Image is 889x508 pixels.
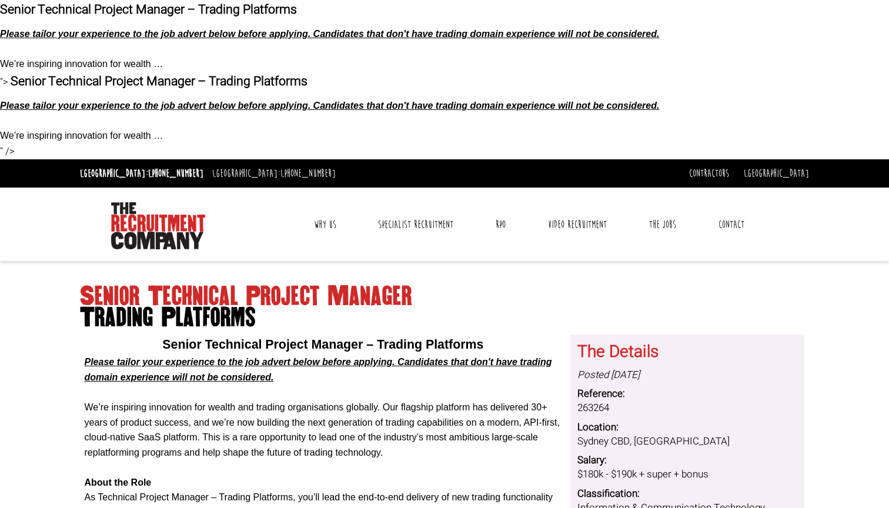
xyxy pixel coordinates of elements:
[305,210,345,239] a: Why Us
[539,210,616,239] a: Video Recruitment
[577,420,797,435] dt: Location:
[85,385,562,460] p: We’re inspiring innovation for wealth and trading organisations globally. Our flagship platform h...
[577,401,797,415] dd: 263264
[369,210,462,239] a: Specialist Recruitment
[689,167,729,180] a: Contractors
[85,357,552,382] span: Please tailor your experience to the job advert below before applying. Candidates that don't have...
[744,167,809,180] a: [GEOGRAPHIC_DATA]
[577,467,797,482] dd: $180k - $190k + super + bonus
[162,337,483,352] span: Senior Technical Project Manager – Trading Platforms
[85,477,152,487] b: About the Role
[77,164,206,183] li: [GEOGRAPHIC_DATA]:
[577,435,797,449] dd: Sydney CBD, [GEOGRAPHIC_DATA]
[577,487,797,501] dt: Classification:
[577,367,640,382] i: Posted [DATE]
[577,453,797,467] dt: Salary:
[80,286,809,328] h1: Senior Technical Project Manager
[209,164,339,183] li: [GEOGRAPHIC_DATA]:
[577,387,797,401] dt: Reference:
[148,167,203,180] a: [PHONE_NUMBER]
[280,167,336,180] a: [PHONE_NUMBER]
[80,307,809,328] span: Trading Platforms
[577,343,797,362] h3: The Details
[710,210,753,239] a: Contact
[640,210,685,239] a: The Jobs
[111,202,205,249] img: The Recruitment Company
[11,72,308,91] span: Senior Technical Project Manager – Trading Platforms
[487,210,514,239] a: RPO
